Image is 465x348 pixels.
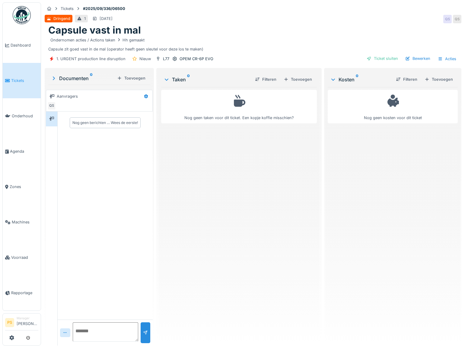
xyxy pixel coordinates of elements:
div: Filteren [253,75,279,83]
div: Kosten [330,76,391,83]
a: Machines [3,204,41,240]
a: Rapportage [3,275,41,311]
span: Machines [12,219,38,225]
a: PS Manager[PERSON_NAME] [5,316,38,330]
img: Badge_color-CXgf-gQk.svg [13,6,31,24]
div: L77 [163,56,169,62]
div: Ondernomen acties / Actions taken Hh gemaakt [50,37,145,43]
span: Zones [10,184,38,190]
a: Voorraad [3,240,41,275]
li: [PERSON_NAME] [17,316,38,329]
div: Nog geen taken voor dit ticket. Een kopje koffie misschien? [165,93,313,121]
div: QS [47,102,56,110]
span: Tickets [11,78,38,83]
div: Toevoegen [422,75,455,83]
div: Nog geen kosten voor dit ticket [332,93,454,121]
div: Bewerken [403,54,433,63]
sup: 0 [187,76,190,83]
a: Onderhoud [3,98,41,134]
a: Dashboard [3,28,41,63]
sup: 0 [90,75,93,82]
div: Manager [17,316,38,320]
div: QS [443,15,452,23]
a: Agenda [3,134,41,169]
sup: 0 [356,76,358,83]
span: Dashboard [11,42,38,48]
strong: #2025/09/336/06500 [81,6,128,11]
li: PS [5,318,14,327]
div: Acties [435,54,459,63]
span: Voorraad [11,255,38,260]
div: Filteren [393,75,420,83]
div: Toevoegen [281,75,314,83]
div: Nog geen berichten … Wees de eerste! [72,120,138,125]
div: [DATE] [100,16,113,21]
div: Ticket sluiten [364,54,400,63]
a: Tickets [3,63,41,98]
div: Documenten [51,75,115,82]
div: Capsule zit goed vast in de mal (operator heeft geen sleutel voor deze los te maken) [48,36,458,52]
div: 1. URGENT production line disruption [56,56,126,62]
div: OPEM CR-6P EVO [180,56,213,62]
div: Taken [164,76,250,83]
span: Rapportage [11,290,38,296]
div: Aanvragers [57,93,78,99]
div: 1 [84,16,86,21]
div: Tickets [61,6,74,11]
div: QS [453,15,461,23]
div: Toevoegen [115,74,148,82]
a: Zones [3,169,41,204]
div: Dringend [53,16,70,21]
h1: Capsule vast in mal [48,24,141,36]
span: Agenda [10,148,38,154]
span: Onderhoud [12,113,38,119]
div: Nieuw [139,56,151,62]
